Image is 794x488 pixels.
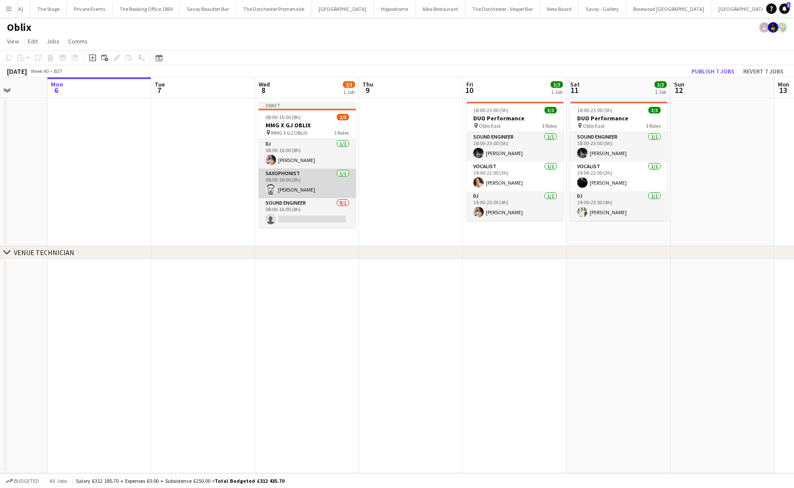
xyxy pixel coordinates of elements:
span: Week 40 [29,68,50,74]
span: Wed [259,80,270,88]
div: Salary £312 185.70 + Expenses £0.00 + Subsistence £250.00 = [76,478,284,484]
span: 3/3 [654,81,667,88]
button: Revert 7 jobs [740,66,787,77]
span: 1 [787,2,791,8]
span: 3 Roles [646,123,661,129]
app-card-role: DJ1/119:00-23:00 (4h)[PERSON_NAME] [466,191,564,221]
button: Private Events [67,0,113,17]
span: 8 [257,85,270,95]
button: Savoy - Gallery [579,0,626,17]
span: View [7,37,19,45]
span: Oblix East [583,123,605,129]
div: VENUE TECHNICIAN [14,248,74,257]
span: 3 Roles [542,123,557,129]
app-card-role: Sound Engineer1/118:00-23:00 (5h)[PERSON_NAME] [570,132,668,162]
span: Mon [778,80,789,88]
span: Fri [466,80,473,88]
span: 3/3 [551,81,563,88]
span: Tue [155,80,165,88]
app-card-role: Vocalist1/119:00-22:00 (3h)[PERSON_NAME] [570,162,668,191]
span: 9 [361,85,373,95]
span: 18:00-23:00 (5h) [473,107,508,113]
span: Oblix East [479,123,501,129]
span: Thu [362,80,373,88]
button: [GEOGRAPHIC_DATA] [312,0,374,17]
app-job-card: 18:00-23:00 (5h)3/3DUO Performance Oblix East3 RolesSound Engineer1/118:00-23:00 (5h)[PERSON_NAME... [466,102,564,221]
div: BST [54,68,63,74]
button: Publish 7 jobs [688,66,738,77]
a: View [3,36,23,47]
button: Rosewood [GEOGRAPHIC_DATA] [626,0,711,17]
button: The Dorchester Promenade [236,0,312,17]
span: 10 [465,85,473,95]
button: New Board [540,0,579,17]
app-user-avatar: Helena Debono [759,22,770,33]
span: MMG X GJ OBLIX [271,129,307,136]
button: Savoy Beaufort Bar [180,0,236,17]
div: 1 Job [551,89,562,95]
span: 3/3 [545,107,557,113]
span: Comms [68,37,88,45]
button: The Booking Office 1869 [113,0,180,17]
button: The Dorchester - Vesper Bar [465,0,540,17]
div: Draft [259,102,356,109]
span: Sat [570,80,580,88]
app-card-role: Sound Engineer1/118:00-23:00 (5h)[PERSON_NAME] [466,132,564,162]
span: Mon [51,80,63,88]
span: 6 [50,85,63,95]
a: Edit [24,36,41,47]
span: 11 [569,85,580,95]
span: 2/3 [343,81,355,88]
h3: MMG X GJ OBLIX [259,121,356,129]
span: Jobs [47,37,60,45]
button: Hippodrome [374,0,415,17]
span: 18:00-23:00 (5h) [577,107,612,113]
button: Budgeted [4,476,40,486]
app-card-role: Saxophonist1/108:00-16:00 (8h)[PERSON_NAME] [259,169,356,198]
app-user-avatar: Rosie Skuse [777,22,787,33]
span: Edit [28,37,38,45]
button: [GEOGRAPHIC_DATA] [711,0,774,17]
app-card-role: DJ1/108:00-16:00 (8h)[PERSON_NAME] [259,139,356,169]
app-user-avatar: Helena Debono [768,22,778,33]
span: Total Budgeted £312 435.70 [215,478,284,484]
div: [DATE] [7,67,27,76]
span: Sun [674,80,684,88]
span: 2/3 [337,114,349,120]
span: 3 Roles [334,129,349,136]
app-card-role: DJ1/119:00-23:00 (4h)[PERSON_NAME] [570,191,668,221]
span: 12 [673,85,684,95]
span: 08:00-16:00 (8h) [266,114,301,120]
a: Comms [65,36,91,47]
a: Jobs [43,36,63,47]
h3: DUO Performance [570,114,668,122]
h1: Oblix [7,21,31,34]
span: 13 [777,85,789,95]
app-card-role: Vocalist1/119:00-22:00 (3h)[PERSON_NAME] [466,162,564,191]
div: 1 Job [343,89,355,95]
button: Alba Restaurant [415,0,465,17]
span: All jobs [48,478,69,484]
a: 1 [779,3,790,14]
app-job-card: Draft08:00-16:00 (8h)2/3MMG X GJ OBLIX MMG X GJ OBLIX3 RolesDJ1/108:00-16:00 (8h)[PERSON_NAME]Sax... [259,102,356,228]
span: 3/3 [648,107,661,113]
app-job-card: 18:00-23:00 (5h)3/3DUO Performance Oblix East3 RolesSound Engineer1/118:00-23:00 (5h)[PERSON_NAME... [570,102,668,221]
app-card-role: Sound Engineer0/108:00-16:00 (8h) [259,198,356,228]
div: 1 Job [655,89,666,95]
h3: DUO Performance [466,114,564,122]
span: Budgeted [14,478,39,484]
span: 7 [153,85,165,95]
button: The Stage [30,0,67,17]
